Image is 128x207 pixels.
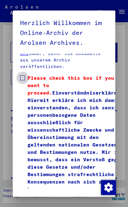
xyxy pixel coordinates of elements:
[101,180,116,195] div: Zustimmung ändern
[28,75,114,96] span: Please check this box if you want to proceed.
[101,180,116,195] img: Zustimmung ändern
[20,44,104,56] a: kontaktieren Sie uns
[28,74,126,193] span: Einverständniserklärung: Hiermit erkläre ich mich damit einverstanden, dass ich sensible personen...
[20,18,108,48] h5: Herzlich Willkommen im Online-Archiv der Arolsen Archives.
